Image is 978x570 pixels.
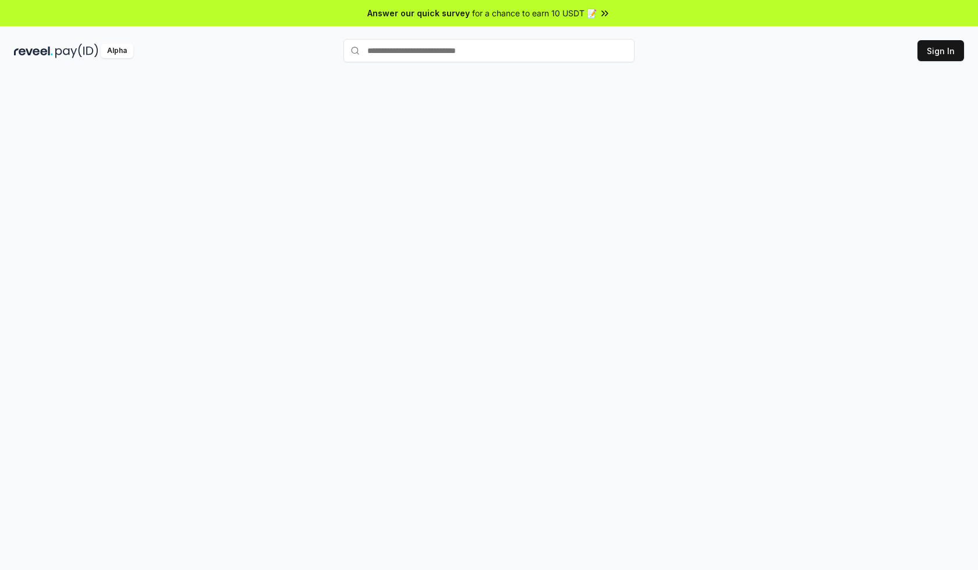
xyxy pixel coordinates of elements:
[472,7,597,19] span: for a chance to earn 10 USDT 📝
[917,40,964,61] button: Sign In
[55,44,98,58] img: pay_id
[367,7,470,19] span: Answer our quick survey
[14,44,53,58] img: reveel_dark
[101,44,133,58] div: Alpha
